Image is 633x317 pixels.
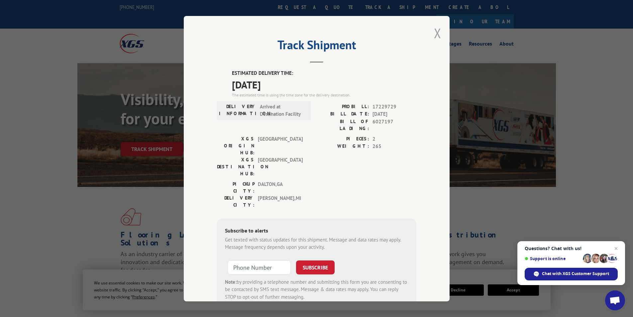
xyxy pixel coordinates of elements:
[317,110,369,118] label: BILL DATE:
[225,278,237,285] strong: Note:
[232,70,416,77] label: ESTIMATED DELIVERY TIME:
[605,290,625,310] div: Open chat
[258,156,303,177] span: [GEOGRAPHIC_DATA]
[317,103,369,110] label: PROBILL:
[217,180,255,194] label: PICKUP CITY:
[372,118,416,132] span: 6027197
[317,135,369,143] label: PIECES:
[525,256,580,261] span: Support is online
[232,77,416,92] span: [DATE]
[542,271,609,277] span: Chat with XGS Customer Support
[258,180,303,194] span: DALTON , GA
[228,260,291,274] input: Phone Number
[217,40,416,53] h2: Track Shipment
[232,92,416,98] div: The estimated time is using the time zone for the delivery destination.
[225,278,408,301] div: by providing a telephone number and submitting this form you are consenting to be contacted by SM...
[217,135,255,156] label: XGS ORIGIN HUB:
[434,24,441,42] button: Close modal
[372,103,416,110] span: 17229729
[525,246,618,251] span: Questions? Chat with us!
[317,118,369,132] label: BILL OF LADING:
[612,244,620,252] span: Close chat
[258,135,303,156] span: [GEOGRAPHIC_DATA]
[217,156,255,177] label: XGS DESTINATION HUB:
[260,103,305,118] span: Arrived at Destination Facility
[225,226,408,236] div: Subscribe to alerts
[317,143,369,150] label: WEIGHT:
[372,135,416,143] span: 2
[525,268,618,280] div: Chat with XGS Customer Support
[372,110,416,118] span: [DATE]
[219,103,257,118] label: DELIVERY INFORMATION:
[296,260,335,274] button: SUBSCRIBE
[225,236,408,251] div: Get texted with status updates for this shipment. Message and data rates may apply. Message frequ...
[258,194,303,208] span: [PERSON_NAME] , MI
[372,143,416,150] span: 265
[217,194,255,208] label: DELIVERY CITY:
